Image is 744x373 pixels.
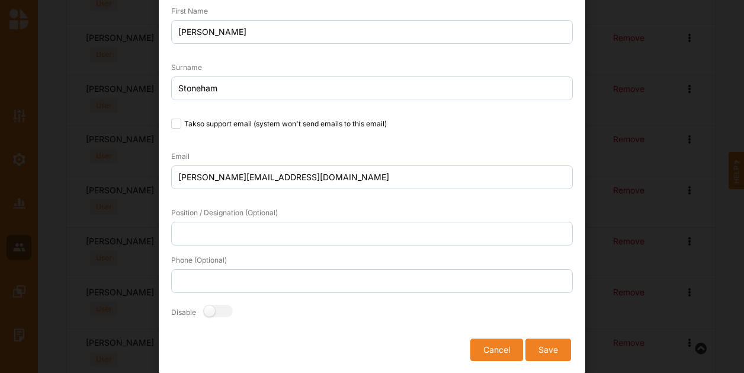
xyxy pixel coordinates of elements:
label: Disable [171,307,196,320]
label: Takso support email (system won't send emails to this email) [171,119,387,129]
label: Email [171,151,190,161]
button: Cancel [470,339,523,361]
label: Position / Designation (Optional) [171,208,278,218]
button: Save [525,339,571,361]
label: Surname [171,62,202,72]
label: Phone (Optional) [171,255,227,265]
label: First Name [171,6,208,16]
